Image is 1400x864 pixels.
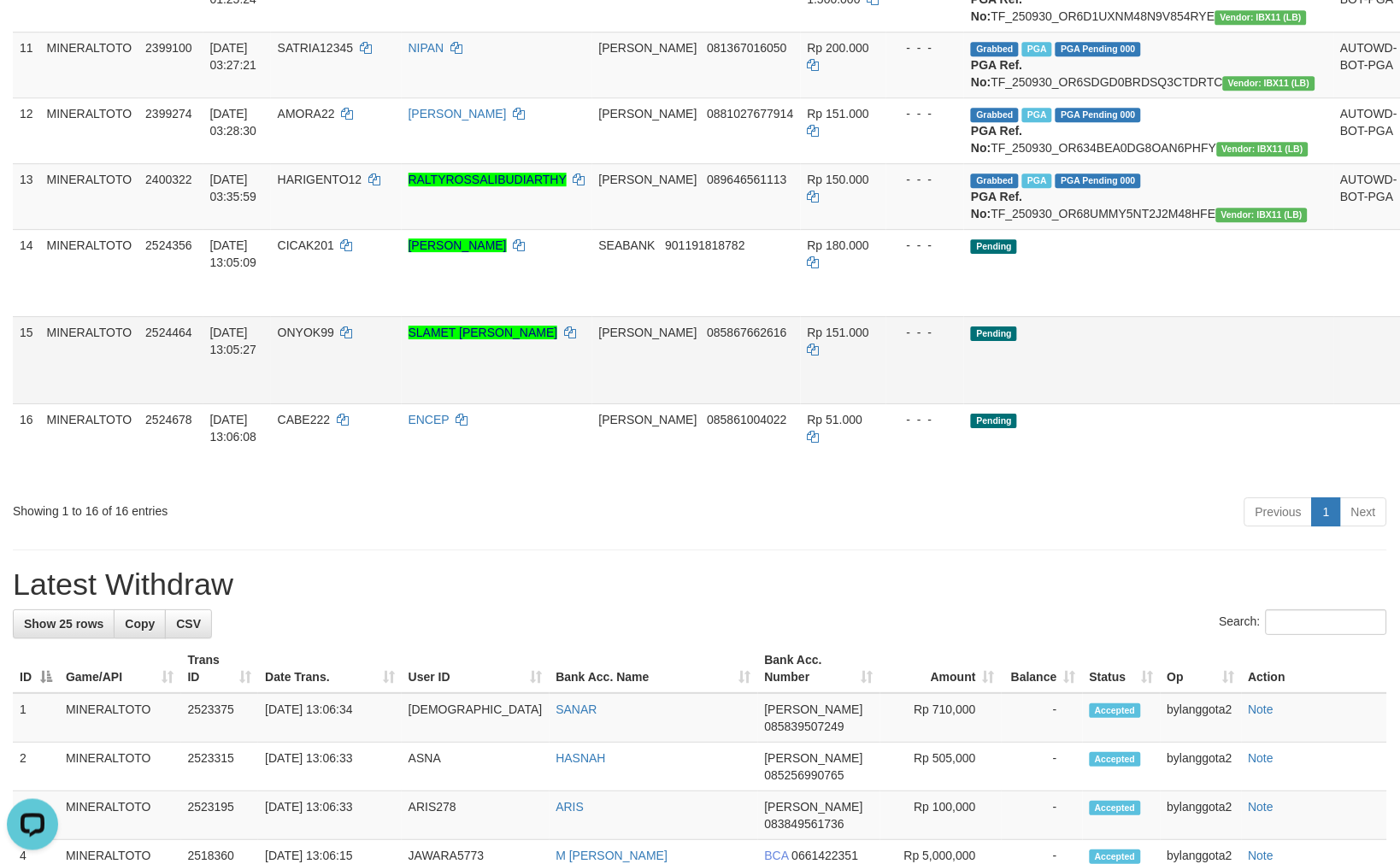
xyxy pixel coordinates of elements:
[964,163,1333,229] td: TF_250930_OR68UMMY5NT2J2M48HFE
[1217,142,1309,156] span: Vendor URL: https://dashboard.q2checkout.com/secure
[13,163,40,229] td: 13
[409,107,507,120] a: [PERSON_NAME]
[971,326,1017,341] span: Pending
[59,791,181,840] td: MINERALTOTO
[893,171,958,188] div: - - -
[210,41,257,72] span: [DATE] 03:27:21
[1312,497,1341,526] a: 1
[550,644,758,693] th: Bank Acc. Name: activate to sort column ascending
[1161,644,1242,693] th: Op: activate to sort column ascending
[808,107,869,120] span: Rp 151.000
[1056,42,1141,56] span: PGA Pending
[1090,849,1141,864] span: Accepted
[181,644,259,693] th: Trans ID: activate to sort column ascending
[181,693,259,743] td: 2523375
[402,693,550,743] td: [DEMOGRAPHIC_DATA]
[13,791,59,840] td: 3
[165,609,212,638] a: CSV
[181,743,259,791] td: 2523315
[880,743,1002,791] td: Rp 505,000
[13,316,40,403] td: 15
[13,693,59,743] td: 1
[1340,497,1387,526] a: Next
[971,239,1017,254] span: Pending
[176,617,201,631] span: CSV
[556,702,597,716] a: SANAR
[1002,693,1083,743] td: -
[971,124,1022,155] b: PGA Ref. No:
[1161,693,1242,743] td: bylanggota2
[114,609,166,638] a: Copy
[402,791,550,840] td: ARIS278
[1056,173,1141,188] span: PGA Pending
[210,173,257,203] span: [DATE] 03:35:59
[1002,791,1083,840] td: -
[880,693,1002,743] td: Rp 710,000
[210,238,257,269] span: [DATE] 13:05:09
[1249,800,1274,814] a: Note
[1022,173,1052,188] span: Marked by bylanggota2
[1090,752,1141,767] span: Accepted
[707,413,786,426] span: Copy 085861004022 to clipboard
[1083,644,1161,693] th: Status: activate to sort column ascending
[1249,751,1274,765] a: Note
[278,41,353,55] span: SATRIA12345
[59,743,181,791] td: MINERALTOTO
[765,800,863,814] span: [PERSON_NAME]
[765,702,863,716] span: [PERSON_NAME]
[402,644,550,693] th: User ID: activate to sort column ascending
[599,41,697,55] span: [PERSON_NAME]
[258,693,402,743] td: [DATE] 13:06:34
[278,107,335,120] span: AMORA22
[40,163,139,229] td: MINERALTOTO
[40,97,139,163] td: MINERALTOTO
[278,173,362,186] span: HARIGENTO12
[278,326,334,339] span: ONYOK99
[808,173,869,186] span: Rp 150.000
[599,413,697,426] span: [PERSON_NAME]
[409,326,558,339] a: SLAMET [PERSON_NAME]
[964,97,1333,163] td: TF_250930_OR634BEA0DG8OAN6PHFY
[59,693,181,743] td: MINERALTOTO
[13,609,115,638] a: Show 25 rows
[893,237,958,254] div: - - -
[971,58,1022,89] b: PGA Ref. No:
[13,496,571,520] div: Showing 1 to 16 of 16 entries
[13,97,40,163] td: 12
[258,743,402,791] td: [DATE] 13:06:33
[181,791,259,840] td: 2523195
[808,41,869,55] span: Rp 200.000
[765,817,844,831] span: Copy 083849561736 to clipboard
[40,316,139,403] td: MINERALTOTO
[40,32,139,97] td: MINERALTOTO
[765,768,844,782] span: Copy 085256990765 to clipboard
[59,644,181,693] th: Game/API: activate to sort column ascending
[13,644,59,693] th: ID: activate to sort column descending
[707,173,786,186] span: Copy 089646561113 to clipboard
[893,105,958,122] div: - - -
[808,326,869,339] span: Rp 151.000
[145,413,192,426] span: 2524678
[278,413,330,426] span: CABE222
[971,173,1019,188] span: Grabbed
[125,617,155,631] span: Copy
[1249,849,1274,862] a: Note
[145,41,192,55] span: 2399100
[971,42,1019,56] span: Grabbed
[1161,791,1242,840] td: bylanggota2
[880,791,1002,840] td: Rp 100,000
[707,41,786,55] span: Copy 081367016050 to clipboard
[665,238,744,252] span: Copy 901191818782 to clipboard
[599,238,656,252] span: SEABANK
[145,326,192,339] span: 2524464
[707,326,786,339] span: Copy 085867662616 to clipboard
[1244,497,1313,526] a: Previous
[13,229,40,316] td: 14
[556,849,668,862] a: M [PERSON_NAME]
[971,414,1017,428] span: Pending
[1161,743,1242,791] td: bylanggota2
[556,800,585,814] a: ARIS
[893,39,958,56] div: - - -
[145,238,192,252] span: 2524356
[1022,108,1052,122] span: Marked by bylanggota2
